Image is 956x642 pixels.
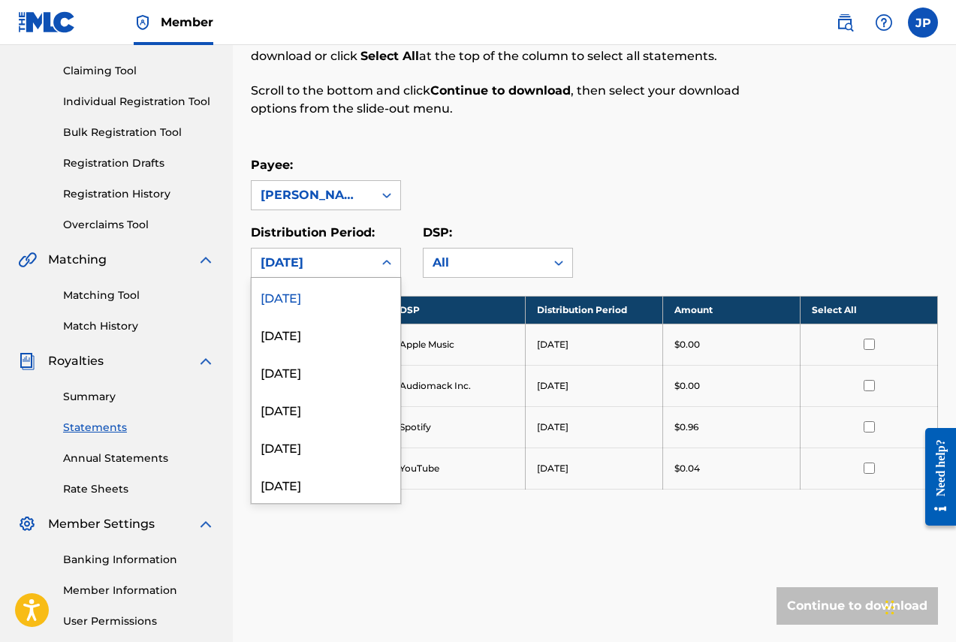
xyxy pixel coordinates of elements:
img: Top Rightsholder [134,14,152,32]
a: Rate Sheets [63,481,215,497]
div: Help [869,8,899,38]
img: MLC Logo [18,11,76,33]
div: All [433,254,536,272]
span: Matching [48,251,107,269]
a: Registration History [63,186,215,202]
div: Arrastrar [885,585,894,630]
strong: Continue to download [430,83,571,98]
th: Amount [663,296,801,324]
p: In the Select column, check the box(es) for any statements you would like to download or click at... [251,29,780,65]
td: [DATE] [526,365,663,406]
div: [DATE] [261,254,364,272]
span: Member [161,14,213,31]
a: Statements [63,420,215,436]
img: expand [197,352,215,370]
a: User Permissions [63,613,215,629]
div: Widget de chat [881,570,956,642]
label: Payee: [251,158,293,172]
img: Matching [18,251,37,269]
a: Claiming Tool [63,63,215,79]
td: [DATE] [526,406,663,448]
a: Member Information [63,583,215,598]
p: Scroll to the bottom and click , then select your download options from the slide-out menu. [251,82,780,118]
p: $0.00 [674,379,700,393]
a: Annual Statements [63,451,215,466]
a: Overclaims Tool [63,217,215,233]
img: search [836,14,854,32]
a: Individual Registration Tool [63,94,215,110]
div: [DATE] [252,428,400,466]
img: Royalties [18,352,36,370]
iframe: Resource Center [914,417,956,538]
iframe: Chat Widget [881,570,956,642]
div: [DATE] [252,278,400,315]
strong: Select All [360,49,419,63]
img: Member Settings [18,515,36,533]
img: expand [197,251,215,269]
td: Spotify [388,406,526,448]
td: YouTube [388,448,526,489]
div: [DATE] [252,353,400,390]
a: Public Search [830,8,860,38]
a: Bulk Registration Tool [63,125,215,140]
td: [DATE] [526,324,663,365]
div: [DATE] [252,466,400,503]
p: $0.04 [674,462,700,475]
img: help [875,14,893,32]
a: Matching Tool [63,288,215,303]
img: expand [197,515,215,533]
td: Apple Music [388,324,526,365]
label: Distribution Period: [251,225,375,240]
label: DSP: [423,225,452,240]
th: Distribution Period [526,296,663,324]
p: $0.00 [674,338,700,351]
a: Banking Information [63,552,215,568]
div: User Menu [908,8,938,38]
td: [DATE] [526,448,663,489]
th: Select All [801,296,938,324]
p: $0.96 [674,420,698,434]
div: [PERSON_NAME] [PERSON_NAME] [261,186,364,204]
a: Registration Drafts [63,155,215,171]
a: Match History [63,318,215,334]
th: DSP [388,296,526,324]
div: [DATE] [252,390,400,428]
span: Royalties [48,352,104,370]
span: Member Settings [48,515,155,533]
a: Summary [63,389,215,405]
div: [DATE] [252,315,400,353]
td: Audiomack Inc. [388,365,526,406]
